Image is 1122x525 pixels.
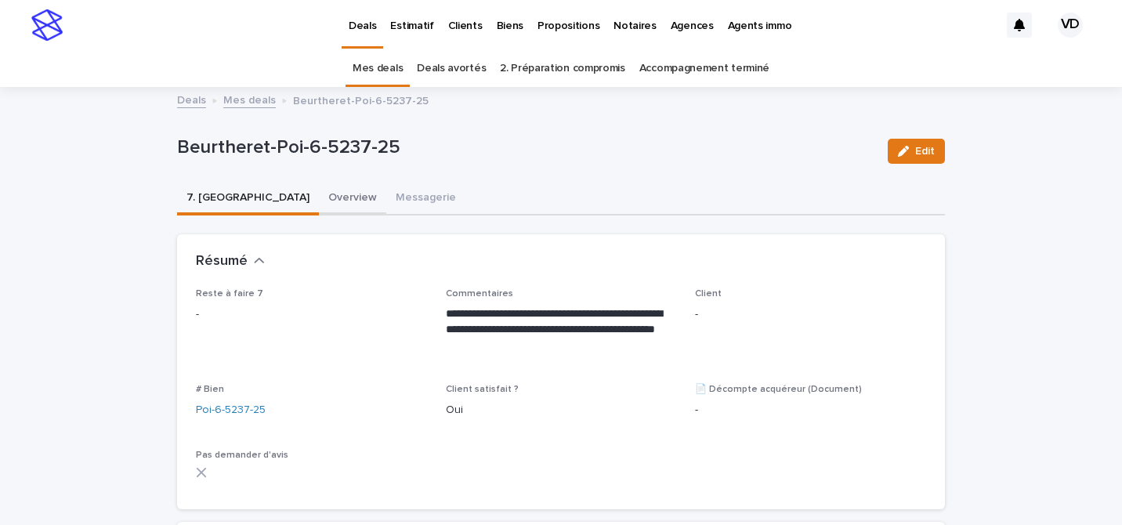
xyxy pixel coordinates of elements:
span: Reste à faire 7 [196,289,263,299]
p: - [196,306,427,323]
div: VD [1058,13,1083,38]
p: - [695,402,926,418]
span: Commentaires [446,289,513,299]
button: 7. [GEOGRAPHIC_DATA] [177,183,319,215]
a: Mes deals [353,50,403,87]
p: Beurtheret-Poi-6-5237-25 [293,91,429,108]
button: Résumé [196,253,265,270]
a: Accompagnement terminé [639,50,769,87]
div: - [695,306,926,323]
button: Overview [319,183,386,215]
button: Messagerie [386,183,465,215]
span: Pas demander d'avis [196,451,288,460]
span: Client satisfait ? [446,385,519,394]
a: Deals avortés [417,50,486,87]
a: Mes deals [223,90,276,108]
button: Edit [888,139,945,164]
a: Deals [177,90,206,108]
img: stacker-logo-s-only.png [31,9,63,41]
span: Client [695,289,722,299]
a: 2. Préparation compromis [500,50,625,87]
a: Poi-6-5237-25 [196,402,266,418]
h2: Résumé [196,253,248,270]
span: Edit [915,146,935,157]
p: Oui [446,402,677,418]
span: 📄 Décompte acquéreur (Document) [695,385,862,394]
span: # Bien [196,385,224,394]
p: Beurtheret-Poi-6-5237-25 [177,136,875,159]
